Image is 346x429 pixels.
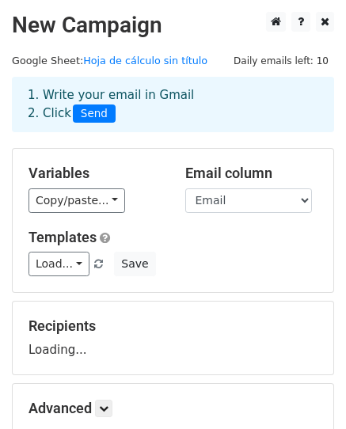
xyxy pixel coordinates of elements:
[228,55,334,66] a: Daily emails left: 10
[114,252,155,276] button: Save
[29,165,162,182] h5: Variables
[83,55,207,66] a: Hoja de cálculo sin título
[12,12,334,39] h2: New Campaign
[29,317,317,359] div: Loading...
[29,400,317,417] h5: Advanced
[29,229,97,245] a: Templates
[29,317,317,335] h5: Recipients
[29,188,125,213] a: Copy/paste...
[73,104,116,123] span: Send
[228,52,334,70] span: Daily emails left: 10
[185,165,318,182] h5: Email column
[29,252,89,276] a: Load...
[16,86,330,123] div: 1. Write your email in Gmail 2. Click
[12,55,207,66] small: Google Sheet:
